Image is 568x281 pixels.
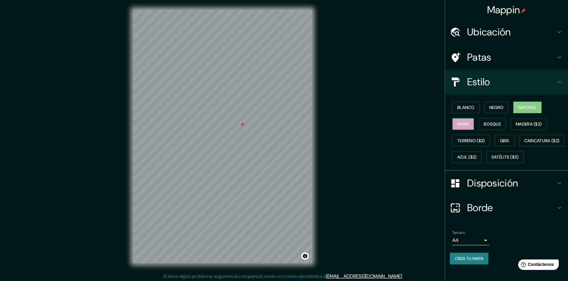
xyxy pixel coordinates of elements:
font: Estilo [467,75,490,88]
font: Patas [467,51,491,64]
iframe: Lanzador de widgets de ayuda [513,257,561,274]
img: pin-icon.png [521,8,526,13]
font: Terreno ($2) [457,138,485,143]
button: Activar o desactivar atribución [301,252,309,260]
font: Bosque [484,121,501,127]
font: Ubicación [467,26,511,38]
font: Tamaño [452,230,465,235]
button: Terreno ($2) [452,135,490,147]
font: Satélite ($3) [491,155,519,160]
button: Negro [484,102,509,113]
button: Caricatura ($2) [519,135,565,147]
font: Gris [500,138,509,143]
font: Natural [518,105,537,110]
font: A4 [452,237,459,243]
div: Disposición [445,171,568,195]
font: Crea tu mapa [455,256,483,261]
font: Blanco [457,105,475,110]
font: Madera ($2) [516,121,542,127]
font: . [402,273,403,279]
font: Borde [467,201,493,214]
font: . [403,273,404,279]
button: Madera ($2) [511,118,546,130]
font: Disposición [467,177,518,190]
button: Blanco [452,102,479,113]
div: A4 [452,235,489,245]
button: Bosque [479,118,506,130]
div: Ubicación [445,20,568,44]
a: [EMAIL_ADDRESS][DOMAIN_NAME] [326,273,402,279]
font: Si tiene algún problema, sugerencia o inquietud, envíe un correo electrónico a [163,273,326,279]
button: Gris [495,135,514,147]
font: Mappin [487,3,520,16]
font: Caricatura ($2) [524,138,560,143]
font: . [404,273,405,279]
font: Negro [489,105,504,110]
div: Estilo [445,70,568,94]
canvas: Mapa [133,10,312,263]
button: Satélite ($3) [487,151,524,163]
button: Natural [513,102,542,113]
button: Crea tu mapa [450,253,488,264]
font: Azul ($2) [457,155,477,160]
font: Amar [457,121,469,127]
div: Patas [445,45,568,70]
button: Azul ($2) [452,151,482,163]
button: Amar [452,118,474,130]
div: Borde [445,195,568,220]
